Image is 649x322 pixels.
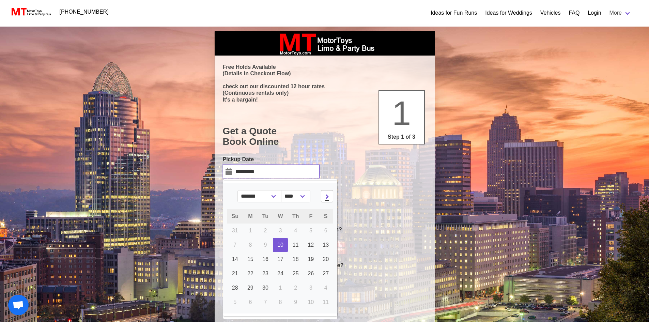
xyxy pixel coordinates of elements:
p: It's a bargain! [223,96,427,103]
a: 24 [273,266,288,281]
a: 23 [258,266,273,281]
span: 2 [294,285,297,291]
span: 12 [308,242,314,248]
a: Vehicles [540,9,561,17]
img: MotorToys Logo [10,7,51,17]
span: 31 [232,228,238,233]
span: M [248,213,252,219]
span: 1 [392,94,411,132]
span: 1 [279,285,282,291]
a: 12 [303,238,318,252]
a: 22 [243,266,258,281]
span: 19 [308,256,314,262]
span: 24 [277,271,283,276]
span: 8 [279,299,282,305]
a: 17 [273,252,288,266]
span: 14 [232,256,238,262]
a: 29 [243,281,258,295]
a: 26 [303,266,318,281]
span: 4 [294,228,297,233]
a: 30 [258,281,273,295]
span: W [278,213,283,219]
span: 10 [277,242,283,248]
span: Th [292,213,299,219]
span: 20 [323,256,329,262]
a: 10 [273,238,288,252]
a: Ideas for Weddings [485,9,532,17]
span: 22 [247,271,253,276]
p: (Continuous rentals only) [223,90,427,96]
span: 2 [264,228,267,233]
p: Step 1 of 3 [382,133,421,141]
span: 10 [308,299,314,305]
a: 15 [243,252,258,266]
span: 9 [294,299,297,305]
span: Su [232,213,238,219]
a: 16 [258,252,273,266]
a: More [605,6,635,20]
span: 23 [262,271,268,276]
a: 21 [227,266,243,281]
span: 1 [249,228,252,233]
span: 4 [324,285,327,291]
span: S [324,213,328,219]
a: 14 [227,252,243,266]
span: 29 [247,285,253,291]
span: 28 [232,285,238,291]
a: 19 [303,252,318,266]
span: 15 [247,256,253,262]
a: 13 [318,238,333,252]
a: 20 [318,252,333,266]
span: 25 [293,271,299,276]
span: 3 [279,228,282,233]
h1: Get a Quote Book Online [223,126,427,147]
div: Open chat [8,295,29,315]
span: 16 [262,256,268,262]
a: 27 [318,266,333,281]
span: 7 [233,242,236,248]
span: 5 [233,299,236,305]
a: Ideas for Fun Runs [431,9,477,17]
span: 7 [264,299,267,305]
span: 3 [309,285,312,291]
span: 18 [293,256,299,262]
a: Login [588,9,601,17]
span: 5 [309,228,312,233]
p: (Details in Checkout Flow) [223,70,427,77]
span: 13 [323,242,329,248]
span: 11 [293,242,299,248]
span: 30 [262,285,268,291]
a: 18 [288,252,304,266]
label: Pickup Date [223,155,320,164]
a: 28 [227,281,243,295]
span: 26 [308,271,314,276]
p: Free Holds Available [223,64,427,70]
span: 27 [323,271,329,276]
span: 11 [323,299,329,305]
a: 11 [288,238,304,252]
a: FAQ [569,9,580,17]
span: 8 [249,242,252,248]
a: [PHONE_NUMBER] [56,5,113,19]
p: check out our discounted 12 hour rates [223,83,427,90]
span: 6 [249,299,252,305]
img: box_logo_brand.jpeg [274,31,376,56]
span: F [309,213,312,219]
span: 17 [277,256,283,262]
span: 9 [264,242,267,248]
a: 25 [288,266,304,281]
span: Tu [262,213,268,219]
span: 21 [232,271,238,276]
span: 6 [324,228,327,233]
